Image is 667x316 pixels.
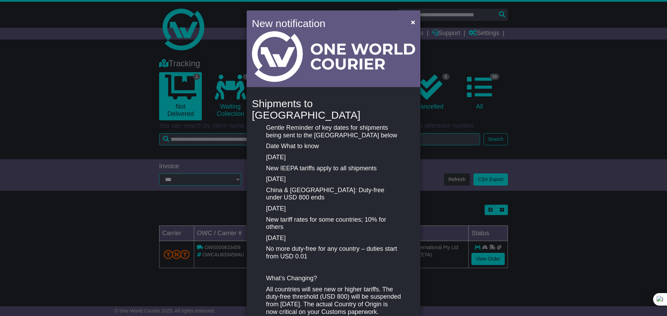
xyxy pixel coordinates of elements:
button: Close [407,15,419,29]
p: China & [GEOGRAPHIC_DATA]: Duty-free under USD 800 ends [266,187,401,202]
span: × [411,18,415,26]
h4: New notification [252,16,401,31]
p: Date What to know [266,143,401,150]
p: New IEEPA tariffs apply to all shipments [266,165,401,172]
p: [DATE] [266,234,401,242]
img: Light [252,31,415,82]
p: [DATE] [266,154,401,161]
p: New tariff rates for some countries; 10% for others [266,216,401,231]
p: No more duty-free for any country – duties start from USD 0.01 [266,245,401,260]
p: What’s Changing? [266,275,401,282]
p: [DATE] [266,176,401,183]
p: [DATE] [266,205,401,213]
p: All countries will see new or higher tariffs. The duty-free threshold (USD 800) will be suspended... [266,286,401,316]
h4: Shipments to [GEOGRAPHIC_DATA] [252,98,415,121]
p: Gentle Reminder of key dates for shipments being sent to the [GEOGRAPHIC_DATA] below [266,124,401,139]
